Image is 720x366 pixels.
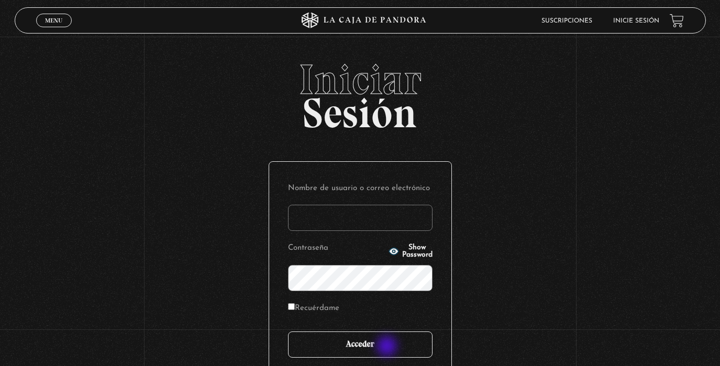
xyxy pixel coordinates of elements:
label: Contraseña [288,240,385,257]
h2: Sesión [15,59,706,126]
input: Recuérdame [288,303,295,310]
span: Menu [45,17,62,24]
a: Inicie sesión [613,18,659,24]
a: View your shopping cart [670,13,684,27]
input: Acceder [288,331,433,358]
span: Iniciar [15,59,706,101]
label: Nombre de usuario o correo electrónico [288,181,433,197]
span: Show Password [402,244,433,259]
span: Cerrar [41,26,66,34]
a: Suscripciones [541,18,592,24]
label: Recuérdame [288,301,339,317]
button: Show Password [389,244,433,259]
